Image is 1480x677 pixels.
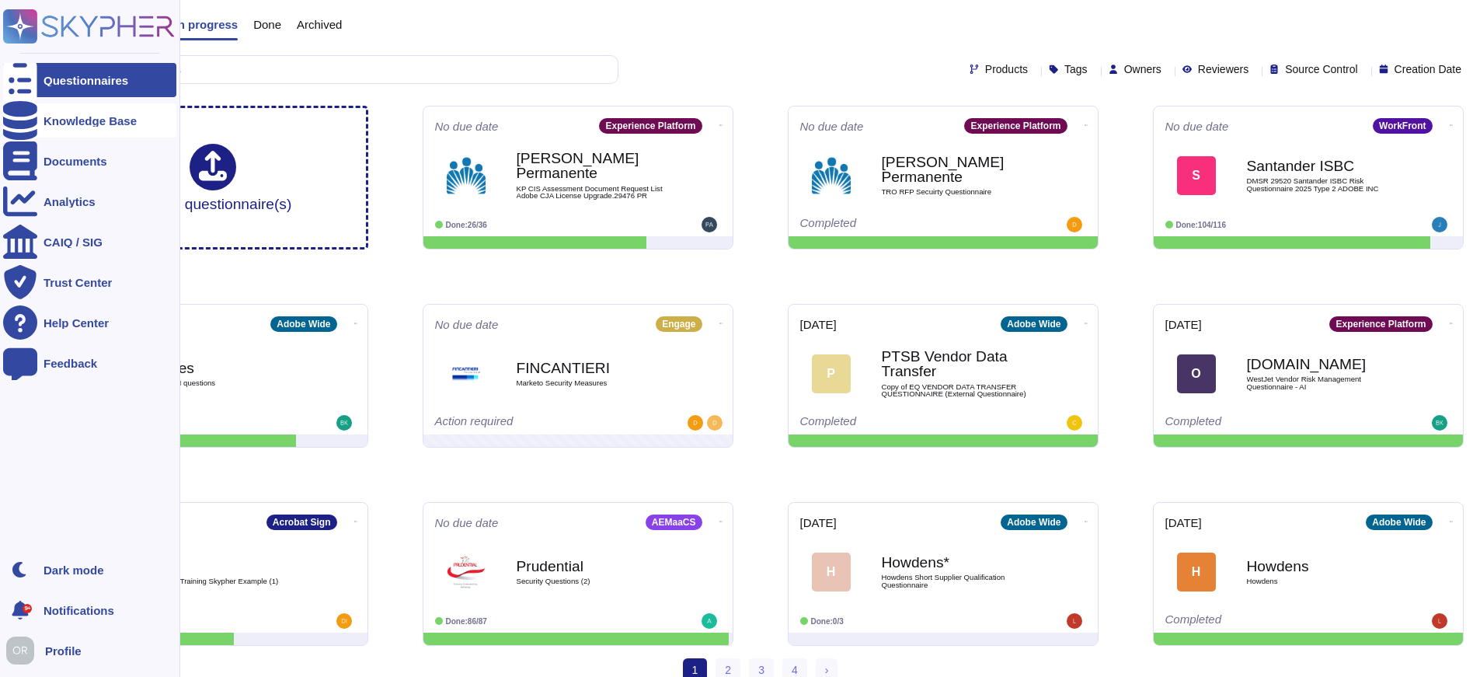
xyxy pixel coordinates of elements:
[3,184,176,218] a: Analytics
[882,188,1037,196] span: TRO RFP Secuirty Questionnaire
[1165,613,1356,629] div: Completed
[174,19,238,30] span: In progress
[1198,64,1248,75] span: Reviewers
[435,517,499,529] span: No due date
[882,349,1037,379] b: PTSB Vendor Data Transfer
[447,156,486,195] img: Logo
[44,605,114,616] span: Notifications
[800,319,837,330] span: [DATE]
[800,517,837,529] span: [DATE]
[646,515,702,530] div: AEMaaCS
[800,217,991,232] div: Completed
[3,225,176,259] a: CAIQ / SIG
[985,64,1028,75] span: Products
[44,236,103,248] div: CAIQ / SIG
[1373,118,1432,134] div: WorkFront
[3,633,45,668] button: user
[44,358,97,369] div: Feedback
[1001,515,1067,530] div: Adobe Wide
[1165,319,1202,330] span: [DATE]
[1247,375,1402,390] span: WestJet Vendor Risk Management Questionnaire - AI
[1165,517,1202,529] span: [DATE]
[1395,64,1461,75] span: Creation Date
[44,317,109,329] div: Help Center
[812,553,851,592] div: H
[800,415,991,431] div: Completed
[1177,553,1216,592] div: H
[882,155,1037,184] b: [PERSON_NAME] Permanente
[1247,578,1402,585] span: Howdens
[812,354,851,393] div: P
[812,156,851,195] img: Logo
[270,316,336,332] div: Adobe Wide
[517,379,672,387] span: Marketo Security Measures
[1432,415,1447,431] img: user
[1165,415,1356,431] div: Completed
[134,144,292,211] div: Upload questionnaire(s)
[882,574,1037,588] span: Howdens Short Supplier Qualification Questionnaire
[707,415,723,431] img: user
[882,555,1037,570] b: Howdens*
[517,185,672,200] span: KP CIS Assessment Document Request List Adobe CJA License Upgrade.29476 PR
[517,559,672,574] b: Prudential
[702,217,717,232] img: user
[446,221,487,229] span: Done: 26/36
[1285,64,1357,75] span: Source Control
[44,277,112,288] div: Trust Center
[811,617,844,626] span: Done: 0/3
[3,346,176,380] a: Feedback
[1177,354,1216,393] div: O
[435,120,499,132] span: No due date
[1064,64,1088,75] span: Tags
[151,361,307,375] b: Lowes
[1432,613,1447,629] img: user
[45,645,82,657] span: Profile
[23,604,32,613] div: 9+
[1176,221,1227,229] span: Done: 104/116
[151,379,307,387] span: Lowes AI questions
[253,19,281,30] span: Done
[61,56,618,83] input: Search by keywords
[1067,217,1082,232] img: user
[447,354,486,393] img: Logo
[435,415,625,431] div: Action required
[1247,159,1402,173] b: Santander ISBC
[3,265,176,299] a: Trust Center
[517,361,672,375] b: FINCANTIERI
[1247,559,1402,574] b: Howdens
[656,316,702,332] div: Engage
[3,103,176,138] a: Knowledge Base
[3,63,176,97] a: Questionnaires
[1329,316,1432,332] div: Experience Platform
[435,319,499,330] span: No due date
[44,155,107,167] div: Documents
[882,383,1037,398] span: Copy of EQ VENDOR DATA TRANSFER QUESTIONNAIRE (External Questionnaire)
[336,613,352,629] img: user
[266,515,337,530] div: Acrobat Sign
[1432,217,1447,232] img: user
[1001,316,1067,332] div: Adobe Wide
[44,196,96,208] div: Analytics
[1247,177,1402,192] span: DMSR 29520 Santander ISBC Risk Questionnaire 2025 Type 2 ADOBE INC
[447,553,486,592] img: Logo
[1067,613,1082,629] img: user
[151,559,307,574] b: Test
[44,75,128,86] div: Questionnaires
[1165,120,1229,132] span: No due date
[44,564,104,576] div: Dark mode
[702,613,717,629] img: user
[517,151,672,180] b: [PERSON_NAME] Permanente
[964,118,1067,134] div: Experience Platform
[800,120,864,132] span: No due date
[336,415,352,431] img: user
[825,664,829,676] span: ›
[3,305,176,340] a: Help Center
[517,578,672,585] span: Security Questions (2)
[1247,357,1402,372] b: [DOMAIN_NAME]
[297,19,342,30] span: Archived
[3,144,176,178] a: Documents
[599,118,702,134] div: Experience Platform
[44,115,137,127] div: Knowledge Base
[151,578,307,585] span: Security Training Skypher Example (1)
[1067,415,1082,431] img: user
